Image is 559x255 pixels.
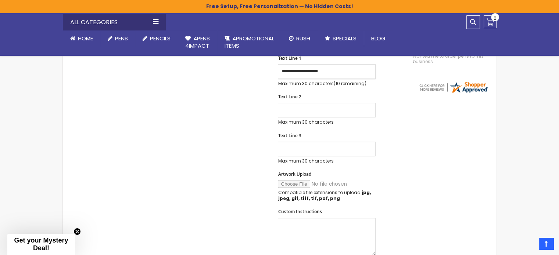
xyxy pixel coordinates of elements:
[74,228,81,235] button: Close teaser
[333,34,356,42] span: Specials
[278,158,376,164] p: Maximum 30 characters
[278,208,322,215] span: Custom Instructions
[278,190,376,201] p: Compatible file extensions to upload:
[278,132,301,139] span: Text Line 3
[494,15,497,22] span: 0
[135,30,178,47] a: Pencils
[7,234,75,255] div: Get your Mystery Deal!Close teaser
[278,81,376,87] p: Maximum 30 characters
[150,34,171,42] span: Pencils
[278,171,311,177] span: Artwork Upload
[185,34,210,50] span: 4Pens 4impact
[115,34,128,42] span: Pens
[100,30,135,47] a: Pens
[333,80,366,87] span: (10 remaining)
[278,189,370,201] strong: jpg, jpeg, gif, tiff, tif, pdf, png
[78,34,93,42] span: Home
[484,15,497,28] a: 0
[278,119,376,125] p: Maximum 30 characters
[278,94,301,100] span: Text Line 2
[413,48,484,64] div: Very easy site to use boyfriend wanted me to order pens for his business
[14,237,68,252] span: Get your Mystery Deal!
[418,89,489,95] a: 4pens.com certificate URL
[63,14,166,30] div: All Categories
[278,55,301,61] span: Text Line 1
[364,30,393,47] a: Blog
[178,30,217,54] a: 4Pens4impact
[318,30,364,47] a: Specials
[217,30,282,54] a: 4PROMOTIONALITEMS
[282,30,318,47] a: Rush
[63,30,100,47] a: Home
[225,34,274,50] span: 4PROMOTIONAL ITEMS
[371,34,386,42] span: Blog
[418,81,489,94] img: 4pens.com widget logo
[296,34,310,42] span: Rush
